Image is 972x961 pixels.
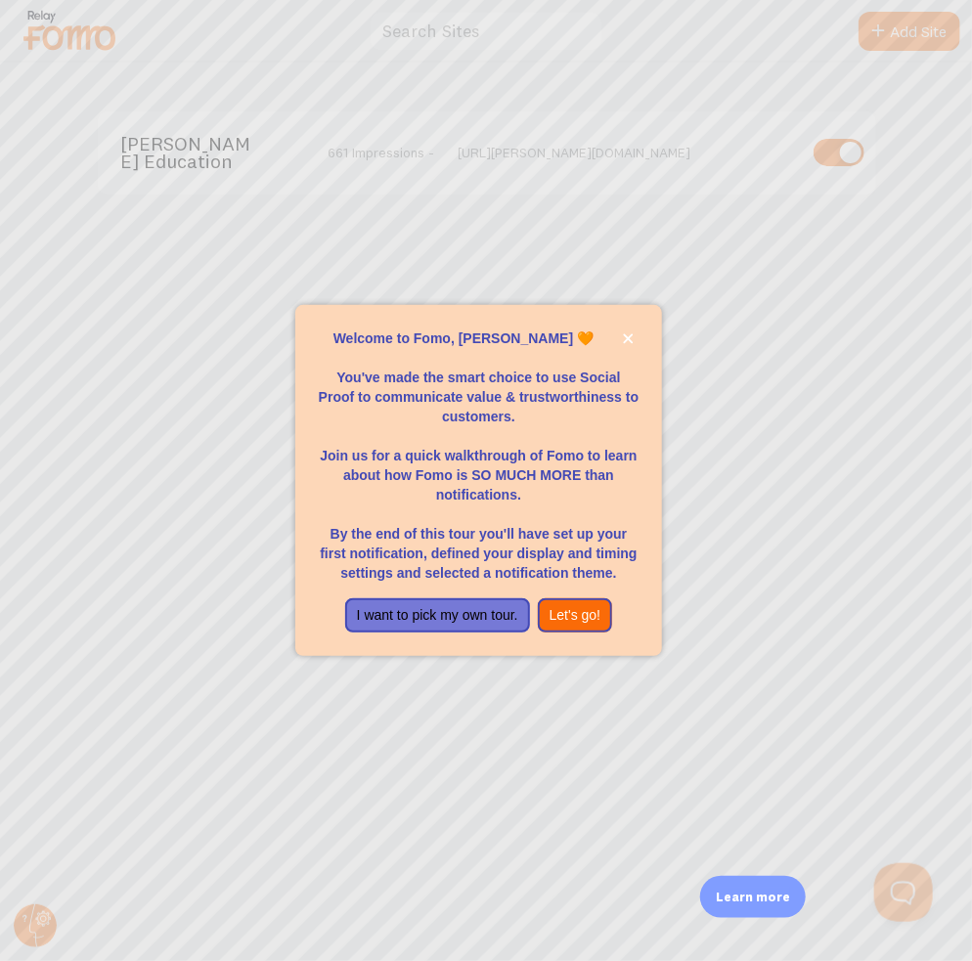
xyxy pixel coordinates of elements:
p: You've made the smart choice to use Social Proof to communicate value & trustworthiness to custom... [319,348,640,426]
button: Let's go! [538,598,613,633]
p: Learn more [716,888,790,906]
p: Welcome to Fomo, [PERSON_NAME] 🧡 [319,328,640,348]
div: Welcome to Fomo, Wan Wei Tay 🧡You&amp;#39;ve made the smart choice to use Social Proof to communi... [295,305,663,657]
div: Learn more [700,876,806,918]
p: Join us for a quick walkthrough of Fomo to learn about how Fomo is SO MUCH MORE than notifications. [319,426,640,504]
p: By the end of this tour you'll have set up your first notification, defined your display and timi... [319,504,640,583]
button: I want to pick my own tour. [345,598,530,633]
button: close, [618,328,639,349]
